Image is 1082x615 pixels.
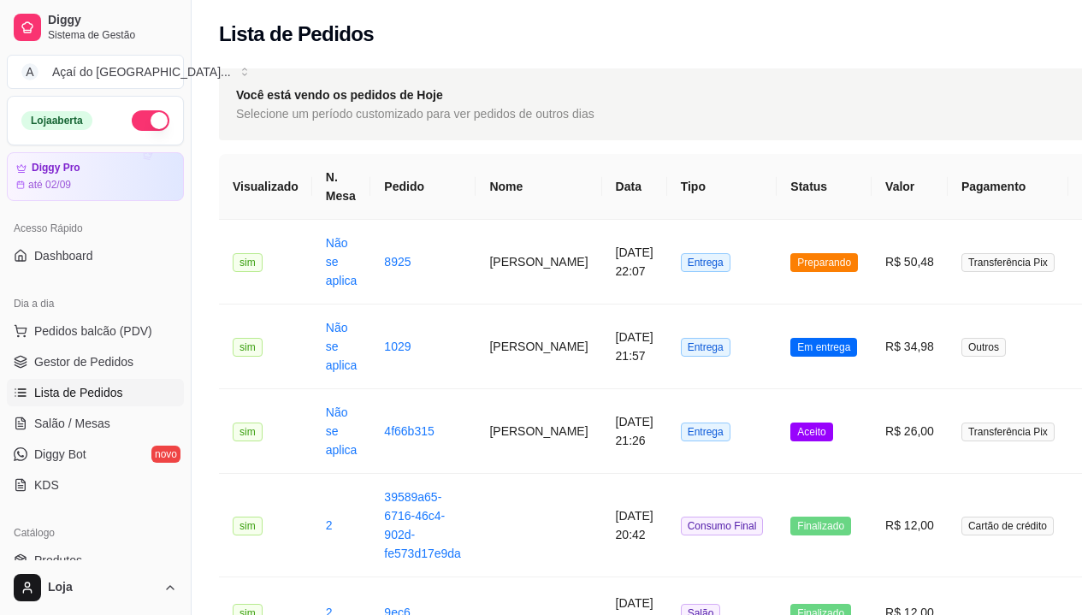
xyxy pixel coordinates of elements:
article: Diggy Pro [32,162,80,174]
span: Diggy [48,13,177,28]
td: [DATE] 21:26 [602,389,667,474]
div: Açaí do [GEOGRAPHIC_DATA] ... [52,63,231,80]
span: Salão / Mesas [34,415,110,432]
button: Pedidos balcão (PDV) [7,317,184,345]
a: Produtos [7,547,184,574]
div: Loja aberta [21,111,92,130]
a: Salão / Mesas [7,410,184,437]
span: Gestor de Pedidos [34,353,133,370]
span: Loja [48,580,157,595]
th: Valor [872,154,948,220]
a: Dashboard [7,242,184,269]
td: [PERSON_NAME] [476,220,601,305]
span: Entrega [681,253,730,272]
a: 39589a65-6716-46c4-902d-fe573d17e9da [384,490,461,560]
th: Visualizado [219,154,312,220]
a: Gestor de Pedidos [7,348,184,376]
a: Não se aplica [326,236,358,287]
span: Entrega [681,423,730,441]
span: Lista de Pedidos [34,384,123,401]
div: Dia a dia [7,290,184,317]
span: Sistema de Gestão [48,28,177,42]
th: Pagamento [948,154,1068,220]
a: Lista de Pedidos [7,379,184,406]
button: Loja [7,567,184,608]
div: Catálogo [7,519,184,547]
strong: Você está vendo os pedidos de Hoje [236,88,443,102]
th: Status [777,154,872,220]
td: R$ 50,48 [872,220,948,305]
th: Tipo [667,154,778,220]
th: Pedido [370,154,476,220]
a: 1029 [384,340,411,353]
span: Pedidos balcão (PDV) [34,322,152,340]
td: [DATE] 22:07 [602,220,667,305]
span: sim [233,517,263,535]
button: Select a team [7,55,184,89]
th: N. Mesa [312,154,371,220]
span: Transferência Pix [961,423,1055,441]
td: R$ 12,00 [872,474,948,577]
a: 2 [326,518,333,532]
span: Dashboard [34,247,93,264]
a: Não se aplica [326,405,358,457]
span: sim [233,423,263,441]
td: [DATE] 20:42 [602,474,667,577]
a: 8925 [384,255,411,269]
article: até 02/09 [28,178,71,192]
th: Nome [476,154,601,220]
div: Acesso Rápido [7,215,184,242]
td: R$ 26,00 [872,389,948,474]
span: Consumo Final [681,517,764,535]
button: Alterar Status [132,110,169,131]
a: Não se aplica [326,321,358,372]
a: KDS [7,471,184,499]
td: [PERSON_NAME] [476,389,601,474]
td: R$ 34,98 [872,305,948,389]
a: Diggy Botnovo [7,441,184,468]
span: A [21,63,38,80]
span: sim [233,338,263,357]
span: sim [233,253,263,272]
span: Outros [961,338,1006,357]
span: Preparando [790,253,858,272]
span: Selecione um período customizado para ver pedidos de outros dias [236,104,594,123]
h2: Lista de Pedidos [219,21,374,48]
span: Aceito [790,423,832,441]
span: Cartão de crédito [961,517,1054,535]
span: Finalizado [790,517,851,535]
a: 4f66b315 [384,424,434,438]
span: KDS [34,476,59,494]
span: Entrega [681,338,730,357]
span: Diggy Bot [34,446,86,463]
span: Em entrega [790,338,857,357]
span: Produtos [34,552,82,569]
td: [PERSON_NAME] [476,305,601,389]
a: DiggySistema de Gestão [7,7,184,48]
a: Diggy Proaté 02/09 [7,152,184,201]
span: Transferência Pix [961,253,1055,272]
td: [DATE] 21:57 [602,305,667,389]
th: Data [602,154,667,220]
